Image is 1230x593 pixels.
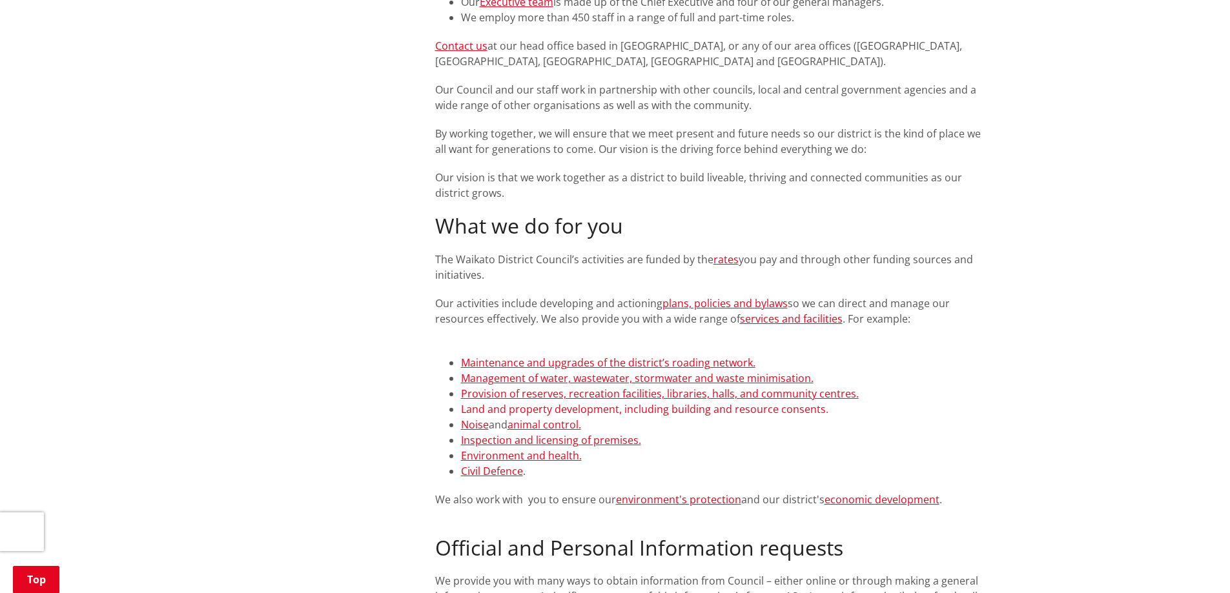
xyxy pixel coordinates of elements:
p: Our vision is that we work together as a district to build liveable, thriving and connected commu... [435,170,985,201]
a: economic development [825,492,939,507]
a: Land and property development, including building and resource consents. [461,402,828,416]
a: animal control. [507,417,581,432]
span: By working together, we will ensure that we meet present and future needs so our district is the ... [435,126,981,156]
li: and [461,417,985,432]
a: rates [713,252,739,266]
span: Our activities include developing and actioning so we can direct and manage our resources effecti... [435,296,950,326]
p: We also work with you to ensure our . [435,492,985,523]
h2: Official and Personal Information requests [435,536,985,560]
a: Maintenance and upgrades of the district’s roading network. [461,356,755,370]
a: Civil Defence [461,464,523,478]
a: Noise [461,417,489,432]
a: Environment and health. [461,448,582,463]
a: Provision of reserves, recreation facilities, libraries, halls, and community centres. [461,387,859,401]
iframe: Messenger Launcher [1171,539,1217,585]
a: Management of water, wastewater, stormwater and waste minimisation. [461,371,814,385]
a: Inspection and licensing of premises. [461,433,641,447]
p: The Waikato District Council’s activities are funded by the you pay and through other funding sou... [435,252,985,283]
span: Our Council and our staff work in partnership with other councils, local and central government a... [435,83,976,112]
span: . For example: [843,312,910,326]
a: Contact us [435,39,487,53]
span: at our head office based in [GEOGRAPHIC_DATA], or any of our area offices ([GEOGRAPHIC_DATA], [GE... [435,39,962,68]
a: plans, policies and bylaws [662,296,788,310]
a: services and facilities [740,312,843,326]
li: We employ more than 450 staff in a range of full and part-time roles. [461,10,985,25]
span: and our district's [741,492,825,507]
h2: What we do for you [435,214,985,238]
a: Top [13,566,59,593]
span: . [523,464,526,478]
a: environment's protection [616,492,741,507]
